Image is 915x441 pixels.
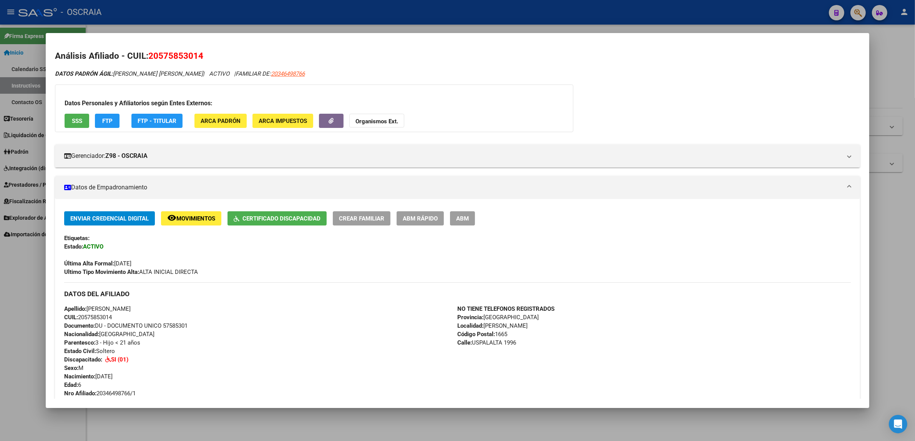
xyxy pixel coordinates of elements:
[457,322,483,329] strong: Localidad:
[65,99,564,108] h3: Datos Personales y Afiliatorios según Entes Externos:
[64,381,78,388] strong: Edad:
[55,70,305,77] i: | ACTIVO |
[457,322,528,329] span: [PERSON_NAME]
[64,365,78,371] strong: Sexo:
[65,114,89,128] button: SSS
[64,290,851,298] h3: DATOS DEL AFILIADO
[55,50,860,63] h2: Análisis Afiliado - CUIL:
[102,118,113,124] span: FTP
[167,213,176,222] mat-icon: remove_red_eye
[64,269,139,275] strong: Ultimo Tipo Movimiento Alta:
[64,183,842,192] mat-panel-title: Datos de Empadronamiento
[456,215,469,222] span: ABM
[403,215,438,222] span: ABM Rápido
[64,260,131,267] span: [DATE]
[457,331,495,338] strong: Código Postal:
[450,211,475,225] button: ABM
[111,356,128,363] strong: SI (01)
[148,51,203,61] span: 20575853014
[176,215,215,222] span: Movimientos
[55,70,203,77] span: [PERSON_NAME] [PERSON_NAME]
[64,331,154,338] span: [GEOGRAPHIC_DATA]
[397,211,444,225] button: ABM Rápido
[64,151,842,161] mat-panel-title: Gerenciador:
[138,118,176,124] span: FTP - Titular
[64,243,83,250] strong: Estado:
[64,390,96,397] strong: Nro Afiliado:
[333,211,390,225] button: Crear Familiar
[64,305,131,312] span: [PERSON_NAME]
[355,118,398,125] strong: Organismos Ext.
[55,176,860,199] mat-expansion-panel-header: Datos de Empadronamiento
[194,114,247,128] button: ARCA Padrón
[236,70,305,77] span: FAMILIAR DE:
[64,339,140,346] span: 3 - Hijo < 21 años
[55,144,860,167] mat-expansion-panel-header: Gerenciador:Z98 - OSCRAIA
[70,215,149,222] span: Enviar Credencial Digital
[64,322,188,329] span: DU - DOCUMENTO UNICO 57585301
[64,314,112,321] span: 20575853014
[339,215,384,222] span: Crear Familiar
[64,322,95,329] strong: Documento:
[64,211,155,225] button: Enviar Credencial Digital
[64,356,102,363] strong: Discapacitado:
[64,373,95,380] strong: Nacimiento:
[105,151,148,161] strong: Z98 - OSCRAIA
[242,215,320,222] span: Certificado Discapacidad
[457,305,555,312] strong: NO TIENE TELEFONOS REGISTRADOS
[64,381,81,388] span: 6
[64,269,198,275] span: ALTA INICIAL DIRECTA
[64,390,136,397] span: 20346498766/1
[457,339,516,346] span: USPALALTA 1996
[64,235,90,242] strong: Etiquetas:
[228,211,327,225] button: Certificado Discapacidad
[349,114,404,128] button: Organismos Ext.
[72,118,82,124] span: SSS
[95,114,120,128] button: FTP
[457,331,507,338] span: 1665
[457,339,472,346] strong: Calle:
[201,118,241,124] span: ARCA Padrón
[252,114,313,128] button: ARCA Impuestos
[64,260,114,267] strong: Última Alta Formal:
[64,373,113,380] span: [DATE]
[271,70,305,77] span: 20346498766
[161,211,221,225] button: Movimientos
[83,243,103,250] strong: ACTIVO
[457,314,539,321] span: [GEOGRAPHIC_DATA]
[64,314,78,321] strong: CUIL:
[55,70,113,77] strong: DATOS PADRÓN ÁGIL:
[64,348,115,355] span: Soltero
[457,314,483,321] strong: Provincia:
[64,339,95,346] strong: Parentesco:
[64,305,86,312] strong: Apellido:
[64,348,96,355] strong: Estado Civil:
[889,415,907,433] div: Open Intercom Messenger
[259,118,307,124] span: ARCA Impuestos
[64,365,83,371] span: M
[131,114,183,128] button: FTP - Titular
[64,331,99,338] strong: Nacionalidad:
